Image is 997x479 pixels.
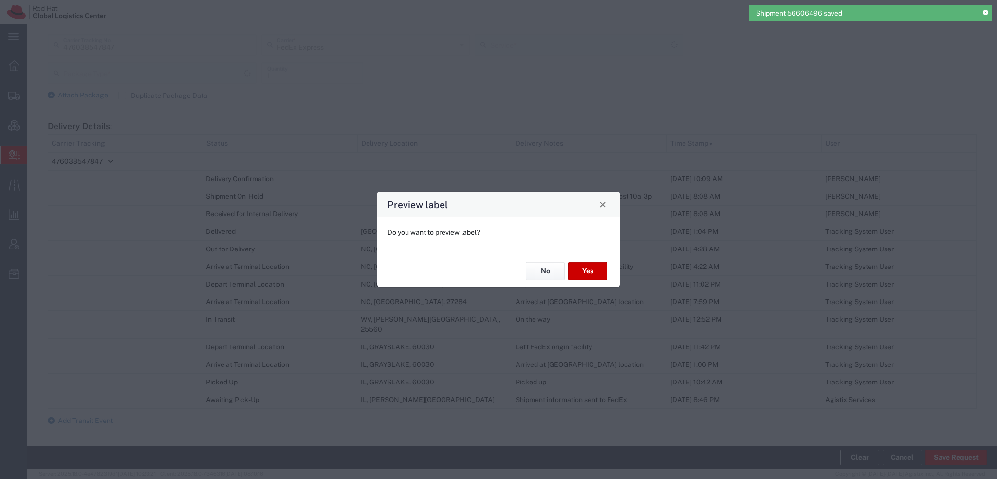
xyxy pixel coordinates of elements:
button: No [526,262,565,280]
p: Do you want to preview label? [388,227,609,237]
span: Shipment 56606496 saved [756,8,842,19]
h4: Preview label [388,197,448,211]
button: Close [596,197,609,211]
button: Yes [568,262,607,280]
